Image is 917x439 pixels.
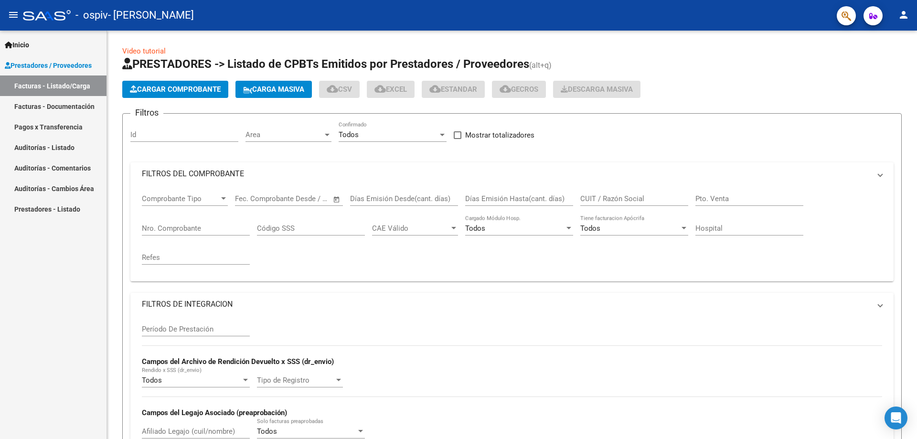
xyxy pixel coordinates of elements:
[142,194,219,203] span: Comprobante Tipo
[492,81,546,98] button: Gecros
[339,130,359,139] span: Todos
[142,357,334,366] strong: Campos del Archivo de Rendición Devuelto x SSS (dr_envio)
[235,81,312,98] button: Carga Masiva
[142,408,287,417] strong: Campos del Legajo Asociado (preaprobación)
[257,376,334,385] span: Tipo de Registro
[130,293,894,316] mat-expansion-panel-header: FILTROS DE INTEGRACION
[500,83,511,95] mat-icon: cloud_download
[122,57,529,71] span: PRESTADORES -> Listado de CPBTs Emitidos por Prestadores / Proveedores
[5,60,92,71] span: Prestadores / Proveedores
[372,224,449,233] span: CAE Válido
[529,61,552,70] span: (alt+q)
[465,224,485,233] span: Todos
[331,194,342,205] button: Open calendar
[465,129,534,141] span: Mostrar totalizadores
[108,5,194,26] span: - [PERSON_NAME]
[374,83,386,95] mat-icon: cloud_download
[122,47,166,55] a: Video tutorial
[898,9,909,21] mat-icon: person
[367,81,415,98] button: EXCEL
[75,5,108,26] span: - ospiv
[142,299,871,310] mat-panel-title: FILTROS DE INTEGRACION
[130,162,894,185] mat-expansion-panel-header: FILTROS DEL COMPROBANTE
[5,40,29,50] span: Inicio
[429,83,441,95] mat-icon: cloud_download
[122,81,228,98] button: Cargar Comprobante
[8,9,19,21] mat-icon: menu
[130,85,221,94] span: Cargar Comprobante
[327,83,338,95] mat-icon: cloud_download
[319,81,360,98] button: CSV
[142,169,871,179] mat-panel-title: FILTROS DEL COMPROBANTE
[374,85,407,94] span: EXCEL
[327,85,352,94] span: CSV
[245,130,323,139] span: Area
[553,81,640,98] button: Descarga Masiva
[282,194,329,203] input: Fecha fin
[561,85,633,94] span: Descarga Masiva
[142,376,162,385] span: Todos
[500,85,538,94] span: Gecros
[130,185,894,281] div: FILTROS DEL COMPROBANTE
[422,81,485,98] button: Estandar
[257,427,277,436] span: Todos
[885,407,907,429] div: Open Intercom Messenger
[130,106,163,119] h3: Filtros
[429,85,477,94] span: Estandar
[553,81,640,98] app-download-masive: Descarga masiva de comprobantes (adjuntos)
[580,224,600,233] span: Todos
[243,85,304,94] span: Carga Masiva
[235,194,274,203] input: Fecha inicio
